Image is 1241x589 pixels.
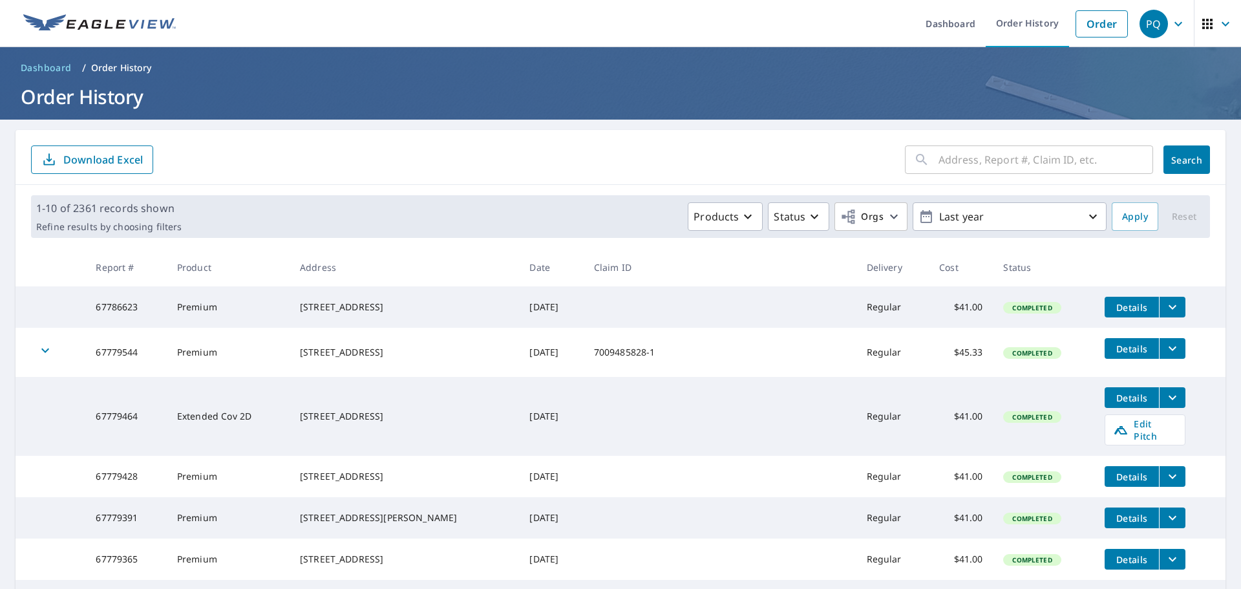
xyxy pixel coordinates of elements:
span: Completed [1004,412,1059,422]
li: / [82,60,86,76]
span: Search [1174,154,1200,166]
span: Details [1112,392,1151,404]
th: Report # [85,248,166,286]
td: 7009485828-1 [584,328,856,377]
td: 67786623 [85,286,166,328]
span: Details [1112,553,1151,566]
p: Products [694,209,739,224]
td: [DATE] [519,286,583,328]
div: [STREET_ADDRESS] [300,470,509,483]
td: Regular [856,456,929,497]
td: 67779464 [85,377,166,456]
td: 67779428 [85,456,166,497]
button: filesDropdownBtn-67779464 [1159,387,1185,408]
div: [STREET_ADDRESS] [300,553,509,566]
div: PQ [1140,10,1168,38]
th: Address [290,248,519,286]
td: $41.00 [929,286,993,328]
td: Regular [856,328,929,377]
a: Edit Pitch [1105,414,1185,445]
td: [DATE] [519,539,583,580]
button: detailsBtn-67779365 [1105,549,1159,570]
th: Date [519,248,583,286]
td: 67779365 [85,539,166,580]
button: Products [688,202,763,231]
button: detailsBtn-67779544 [1105,338,1159,359]
p: 1-10 of 2361 records shown [36,200,182,216]
td: Regular [856,497,929,539]
button: detailsBtn-67779391 [1105,508,1159,528]
th: Delivery [856,248,929,286]
td: [DATE] [519,456,583,497]
span: Completed [1004,555,1059,564]
span: Apply [1122,209,1148,225]
td: Premium [167,456,290,497]
td: Premium [167,328,290,377]
span: Completed [1004,514,1059,523]
p: Download Excel [63,153,143,167]
h1: Order History [16,83,1225,110]
td: 67779391 [85,497,166,539]
span: Orgs [840,209,884,225]
button: Status [768,202,829,231]
td: [DATE] [519,328,583,377]
span: Completed [1004,348,1059,358]
span: Completed [1004,303,1059,312]
button: detailsBtn-67779464 [1105,387,1159,408]
button: filesDropdownBtn-67779391 [1159,508,1185,528]
button: filesDropdownBtn-67786623 [1159,297,1185,317]
span: Edit Pitch [1113,418,1177,442]
span: Details [1112,301,1151,314]
button: filesDropdownBtn-67779544 [1159,338,1185,359]
td: $41.00 [929,497,993,539]
div: [STREET_ADDRESS] [300,301,509,314]
th: Product [167,248,290,286]
span: Completed [1004,473,1059,482]
div: [STREET_ADDRESS][PERSON_NAME] [300,511,509,524]
input: Address, Report #, Claim ID, etc. [939,142,1153,178]
p: Status [774,209,805,224]
button: detailsBtn-67779428 [1105,466,1159,487]
p: Last year [934,206,1085,228]
td: $41.00 [929,539,993,580]
a: Dashboard [16,58,77,78]
nav: breadcrumb [16,58,1225,78]
button: filesDropdownBtn-67779365 [1159,549,1185,570]
div: [STREET_ADDRESS] [300,410,509,423]
button: Download Excel [31,145,153,174]
p: Refine results by choosing filters [36,221,182,233]
td: Regular [856,377,929,456]
td: Extended Cov 2D [167,377,290,456]
a: Order [1076,10,1128,37]
button: detailsBtn-67786623 [1105,297,1159,317]
button: filesDropdownBtn-67779428 [1159,466,1185,487]
td: $41.00 [929,377,993,456]
span: Details [1112,512,1151,524]
td: [DATE] [519,497,583,539]
span: Details [1112,471,1151,483]
th: Status [993,248,1094,286]
img: EV Logo [23,14,176,34]
td: Premium [167,286,290,328]
button: Search [1163,145,1210,174]
td: $41.00 [929,456,993,497]
button: Orgs [834,202,907,231]
span: Dashboard [21,61,72,74]
p: Order History [91,61,152,74]
button: Apply [1112,202,1158,231]
td: Premium [167,497,290,539]
td: Regular [856,539,929,580]
td: [DATE] [519,377,583,456]
td: 67779544 [85,328,166,377]
button: Last year [913,202,1107,231]
td: Regular [856,286,929,328]
td: $45.33 [929,328,993,377]
td: Premium [167,539,290,580]
th: Claim ID [584,248,856,286]
span: Details [1112,343,1151,355]
th: Cost [929,248,993,286]
div: [STREET_ADDRESS] [300,346,509,359]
